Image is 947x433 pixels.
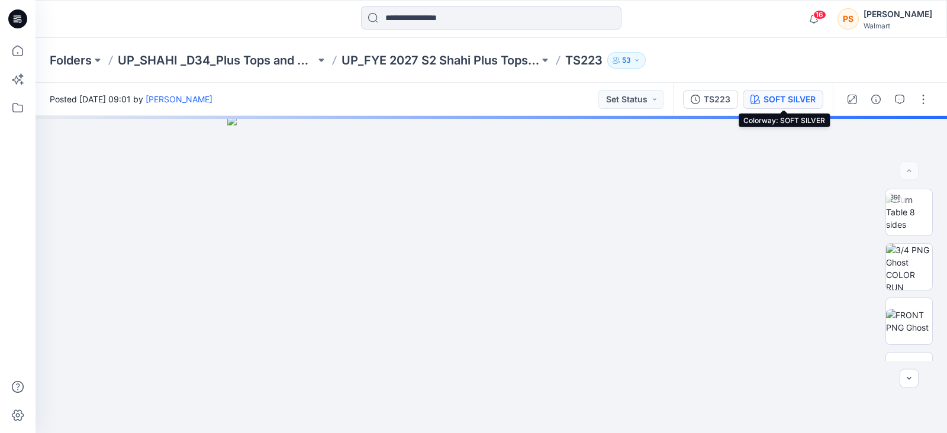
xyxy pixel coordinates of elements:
[864,7,932,21] div: [PERSON_NAME]
[622,54,631,67] p: 53
[118,52,315,69] a: UP_SHAHI _D34_Plus Tops and Dresses
[864,21,932,30] div: Walmart
[838,8,859,30] div: PS
[867,90,885,109] button: Details
[565,52,603,69] p: TS223
[50,93,212,105] span: Posted [DATE] 09:01 by
[342,52,539,69] a: UP_FYE 2027 S2 Shahi Plus Tops and Dress
[886,244,932,290] img: 3/4 PNG Ghost COLOR RUN
[50,52,92,69] a: Folders
[886,309,932,334] img: FRONT PNG Ghost
[146,94,212,104] a: [PERSON_NAME]
[764,93,816,106] div: SOFT SILVER
[607,52,646,69] button: 53
[683,90,738,109] button: TS223
[886,193,932,231] img: Turn Table 8 sides
[704,93,730,106] div: TS223
[743,90,823,109] button: SOFT SILVER
[227,116,756,433] img: eyJhbGciOiJIUzI1NiIsImtpZCI6IjAiLCJzbHQiOiJzZXMiLCJ0eXAiOiJKV1QifQ.eyJkYXRhIjp7InR5cGUiOiJzdG9yYW...
[813,10,826,20] span: 16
